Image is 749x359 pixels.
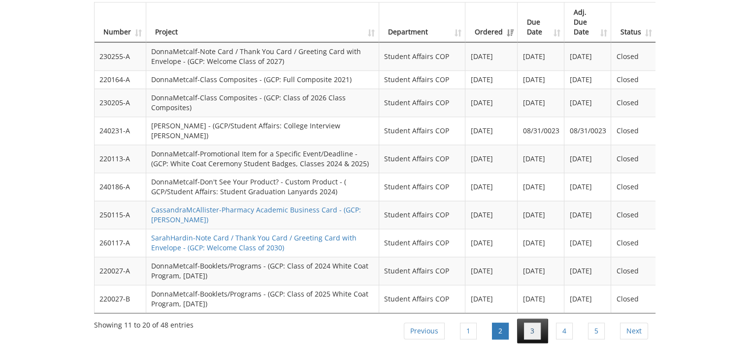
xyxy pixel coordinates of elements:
[524,323,541,339] a: 3
[379,257,466,285] td: Student Affairs COP
[146,70,379,89] td: DonnaMetcalf-Class Composites - (GCP: Full Composite 2021)
[151,205,361,224] a: CassandraMcAllister-Pharmacy Academic Business Card - (GCP: [PERSON_NAME])
[518,42,564,70] td: [DATE]
[379,42,466,70] td: Student Affairs COP
[379,145,466,173] td: Student Affairs COP
[564,42,611,70] td: [DATE]
[518,173,564,201] td: [DATE]
[611,117,655,145] td: Closed
[564,117,611,145] td: 08/31/0023
[518,117,564,145] td: 08/31/0023
[146,89,379,117] td: DonnaMetcalf-Class Composites - (GCP: Class of 2026 Class Composites)
[379,229,466,257] td: Student Affairs COP
[518,145,564,173] td: [DATE]
[379,117,466,145] td: Student Affairs COP
[146,285,379,313] td: DonnaMetcalf-Booklets/Programs - (GCP: Class of 2025 White Coat Program, [DATE])
[404,323,445,339] a: Previous
[94,316,194,330] div: Showing 11 to 20 of 48 entries
[379,89,466,117] td: Student Affairs COP
[95,257,146,285] td: 220027-A
[564,285,611,313] td: [DATE]
[465,201,518,229] td: [DATE]
[465,257,518,285] td: [DATE]
[611,173,655,201] td: Closed
[465,285,518,313] td: [DATE]
[379,2,466,42] th: Department: activate to sort column ascending
[465,89,518,117] td: [DATE]
[611,89,655,117] td: Closed
[518,257,564,285] td: [DATE]
[518,285,564,313] td: [DATE]
[465,117,518,145] td: [DATE]
[95,70,146,89] td: 220164-A
[611,70,655,89] td: Closed
[588,323,605,339] a: 5
[95,89,146,117] td: 230205-A
[611,201,655,229] td: Closed
[460,323,477,339] a: 1
[379,201,466,229] td: Student Affairs COP
[564,257,611,285] td: [DATE]
[95,173,146,201] td: 240186-A
[95,2,146,42] th: Number: activate to sort column ascending
[379,173,466,201] td: Student Affairs COP
[564,229,611,257] td: [DATE]
[465,229,518,257] td: [DATE]
[611,229,655,257] td: Closed
[151,233,357,252] a: SarahHardin-Note Card / Thank You Card / Greeting Card with Envelope - (GCP: Welcome Class of 2030)
[611,2,655,42] th: Status: activate to sort column ascending
[611,257,655,285] td: Closed
[465,173,518,201] td: [DATE]
[620,323,648,339] a: Next
[611,285,655,313] td: Closed
[611,145,655,173] td: Closed
[95,42,146,70] td: 230255-A
[564,89,611,117] td: [DATE]
[146,145,379,173] td: DonnaMetcalf-Promotional Item for a Specific Event/Deadline - (GCP: White Coat Ceremony Student B...
[146,173,379,201] td: DonnaMetcalf-Don't See Your Product? - Custom Product - ( GCP/Student Affairs: Student Graduation...
[465,2,518,42] th: Ordered: activate to sort column ascending
[379,70,466,89] td: Student Affairs COP
[95,145,146,173] td: 220113-A
[518,201,564,229] td: [DATE]
[564,173,611,201] td: [DATE]
[564,2,611,42] th: Adj. Due Date: activate to sort column ascending
[611,42,655,70] td: Closed
[465,145,518,173] td: [DATE]
[146,42,379,70] td: DonnaMetcalf-Note Card / Thank You Card / Greeting Card with Envelope - (GCP: Welcome Class of 2027)
[564,201,611,229] td: [DATE]
[465,42,518,70] td: [DATE]
[518,70,564,89] td: [DATE]
[379,285,466,313] td: Student Affairs COP
[95,229,146,257] td: 260117-A
[518,2,564,42] th: Due Date: activate to sort column ascending
[564,145,611,173] td: [DATE]
[492,323,509,339] a: 2
[95,285,146,313] td: 220027-B
[146,257,379,285] td: DonnaMetcalf-Booklets/Programs - (GCP: Class of 2024 White Coat Program, [DATE])
[95,201,146,229] td: 250115-A
[95,117,146,145] td: 240231-A
[465,70,518,89] td: [DATE]
[518,89,564,117] td: [DATE]
[556,323,573,339] a: 4
[146,2,379,42] th: Project: activate to sort column ascending
[518,229,564,257] td: [DATE]
[146,117,379,145] td: [PERSON_NAME] - (GCP/Student Affairs: College Interview [PERSON_NAME])
[564,70,611,89] td: [DATE]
